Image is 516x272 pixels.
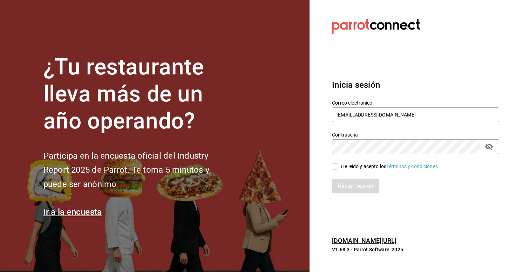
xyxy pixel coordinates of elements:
button: passwordField [483,141,495,153]
h3: Inicia sesión [332,79,499,91]
h1: ¿Tu restaurante lleva más de un año operando? [43,54,233,134]
a: Ir a la encuesta [43,207,102,217]
label: Correo electrónico [332,100,499,105]
a: [DOMAIN_NAME][URL] [332,237,396,244]
input: Ingresa tu correo electrónico [332,107,499,122]
div: He leído y acepto los [341,163,439,170]
p: V1.68.3 - Parrot Software, 2025. [332,246,499,253]
label: Contraseña [332,132,499,137]
a: Términos y condiciones. [386,164,439,169]
h2: Participa en la encuesta oficial del Industry Report 2025 de Parrot. Te toma 5 minutos y puede se... [43,149,233,192]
